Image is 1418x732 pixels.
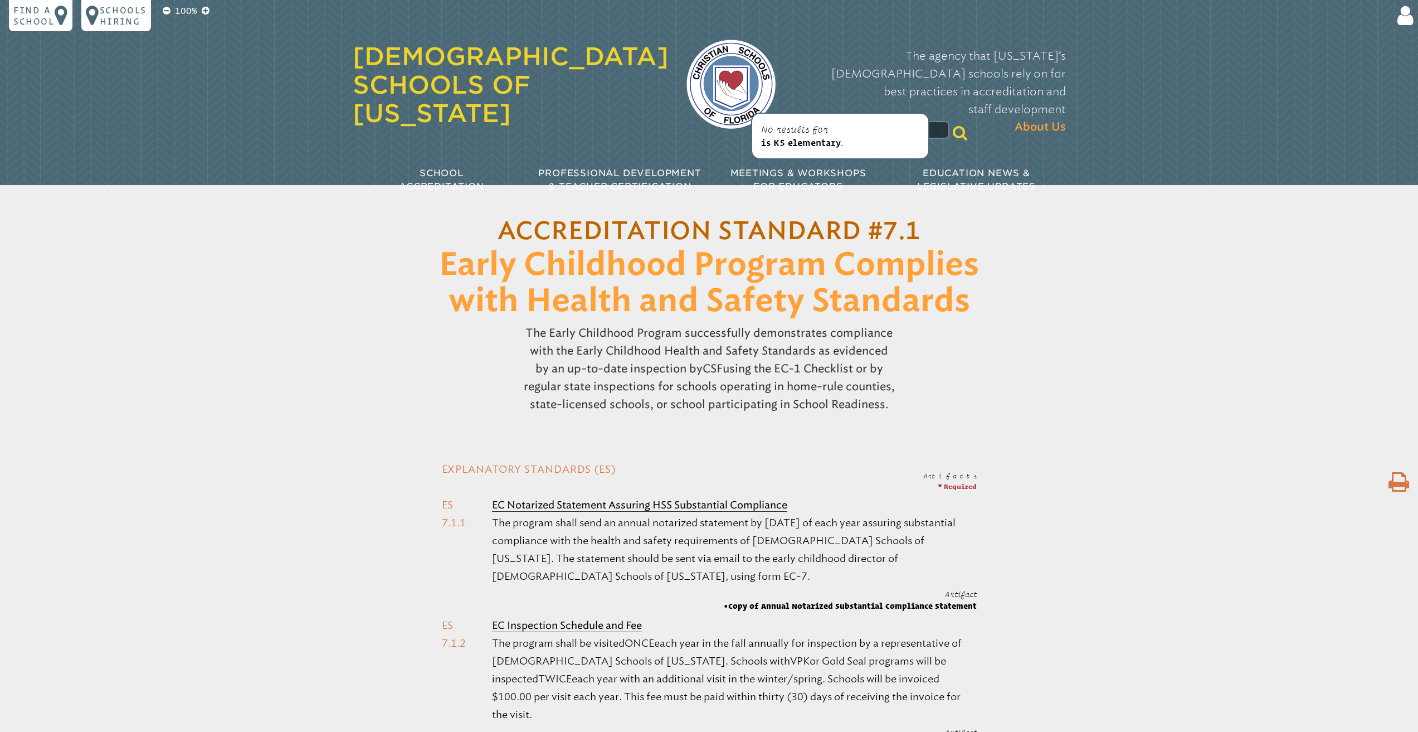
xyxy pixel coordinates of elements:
p: 100% [173,4,199,18]
span: is K5 elementary [761,138,841,148]
h2: Explanatory Standards (ES) [442,462,977,477]
span: Artifact [945,590,977,599]
span: VPK [790,655,810,667]
p: The agency that [US_STATE]’s [DEMOGRAPHIC_DATA] schools rely on for best practices in accreditati... [793,47,1066,136]
span: TWICE [538,673,572,685]
b: EC Notarized Statement Assuring HSS Substantial Compliance [492,499,787,511]
img: csf-logo-web-colors.png [686,40,776,129]
span: Artifacts [923,472,977,479]
span: Meetings & Workshops for Educators [730,168,866,192]
p: The program shall be visited each year in the fall annually for inspection by a representative of... [492,634,976,724]
span: Copy of Annual Notarized Substantial Compliance Statement [724,600,977,612]
p: The program shall send an annual notarized statement by [DATE] of each year assuring substantial ... [492,514,976,585]
span: ONCE [625,637,654,649]
span: Education News & Legislative Updates [917,168,1036,192]
p: Schools Hiring [100,4,147,27]
p: Find a school [13,4,55,27]
span: Early Childhood Program Complies with Health and Safety Standards [439,250,979,317]
span: CSF [703,362,723,375]
a: [DEMOGRAPHIC_DATA] Schools of [US_STATE] [353,42,669,128]
p: The Early Childhood Program successfully demonstrates compliance with the Early Childhood Health ... [475,319,943,418]
span: * Required [938,482,977,490]
span: Professional Development & Teacher Certification [538,168,701,192]
b: EC Inspection Schedule and Fee [492,619,642,632]
span: School Accreditation [399,168,484,192]
span: About Us [1015,118,1066,136]
a: Accreditation Standard #7.1 [498,220,921,244]
p: No results for . [761,123,919,149]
